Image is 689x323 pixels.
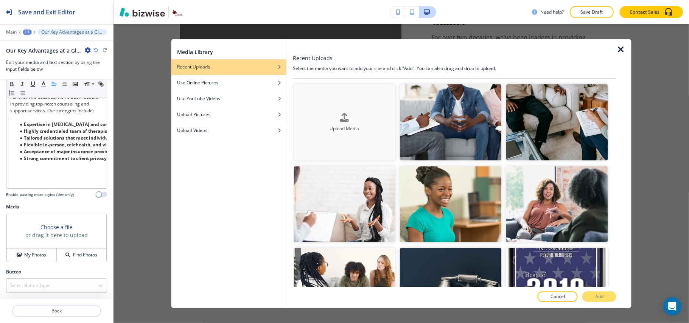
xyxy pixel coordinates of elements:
[177,127,207,134] h4: Upload Videos
[10,94,103,114] p: For over two decades, we've been leaders in providing top-notch counseling and support services. ...
[57,248,106,262] button: Find Photos
[177,96,220,102] h4: Use YouTube Videos
[294,125,395,132] h4: Upload Media
[171,59,286,75] button: Recent Uploads
[172,6,184,18] img: Your Logo
[293,54,333,62] h3: Recent Uploads
[171,91,286,107] button: Use YouTube Videos
[24,148,177,155] strong: Acceptance of major insurance providers including Aetna and Cigna
[171,123,286,139] button: Upload Videos
[177,80,218,87] h4: Use Online Pictures
[177,112,210,118] h4: Upload Pictures
[73,252,97,258] h4: Find Photos
[171,75,286,91] button: Use Online Pictures
[24,252,46,258] h4: My Photos
[24,121,196,127] strong: Expertise in [MEDICAL_DATA] and comprehensive behavioral health services
[6,59,107,73] h3: Edit your media and text section by using the input fields below
[7,248,57,262] button: My Photos
[13,307,100,314] p: Back
[120,8,165,17] img: Bizwise Logo
[6,269,22,275] h2: Button
[6,203,107,210] h2: Media
[18,8,75,17] h2: Save and Exit Editor
[24,155,159,161] strong: Strong commitment to client privacy and HIPAA compliance
[580,9,604,16] p: Save Draft
[37,29,107,35] button: Our Key Advantages at a Glance
[24,135,175,141] strong: Tailored solutions that meet individual and court-mandated needs
[538,292,578,302] button: Cancel
[10,282,50,289] h4: Select Button Type
[630,9,659,16] p: Contact Sales
[551,293,565,300] p: Cancel
[6,213,107,262] div: Choose a fileor drag it here to uploadMy PhotosFind Photos
[294,84,395,161] button: Upload Media
[177,48,213,56] h2: Media Library
[25,231,88,239] h3: or drag it here to upload
[293,65,616,72] h4: Select the media you want to add your site and click "Add". You can also drag and drop to upload.
[177,64,210,71] h4: Recent Uploads
[6,30,17,35] button: Main
[620,6,683,18] button: Contact Sales
[570,6,614,18] button: Save Draft
[540,9,564,16] h3: Need help?
[12,305,101,317] button: Back
[171,107,286,123] button: Upload Pictures
[663,297,681,315] div: Open Intercom Messenger
[6,192,74,197] h4: Enable pasting more styles (dev only)
[41,30,103,35] p: Our Key Advantages at a Glance
[6,47,82,54] h2: Our Key Advantages at a Glance
[24,141,191,148] strong: Flexible in-person, telehealth, and virtual session options for convenience
[40,223,73,231] button: Choose a file
[23,30,32,35] button: +3
[24,128,168,134] strong: Highly credentialed team of therapists with specialized training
